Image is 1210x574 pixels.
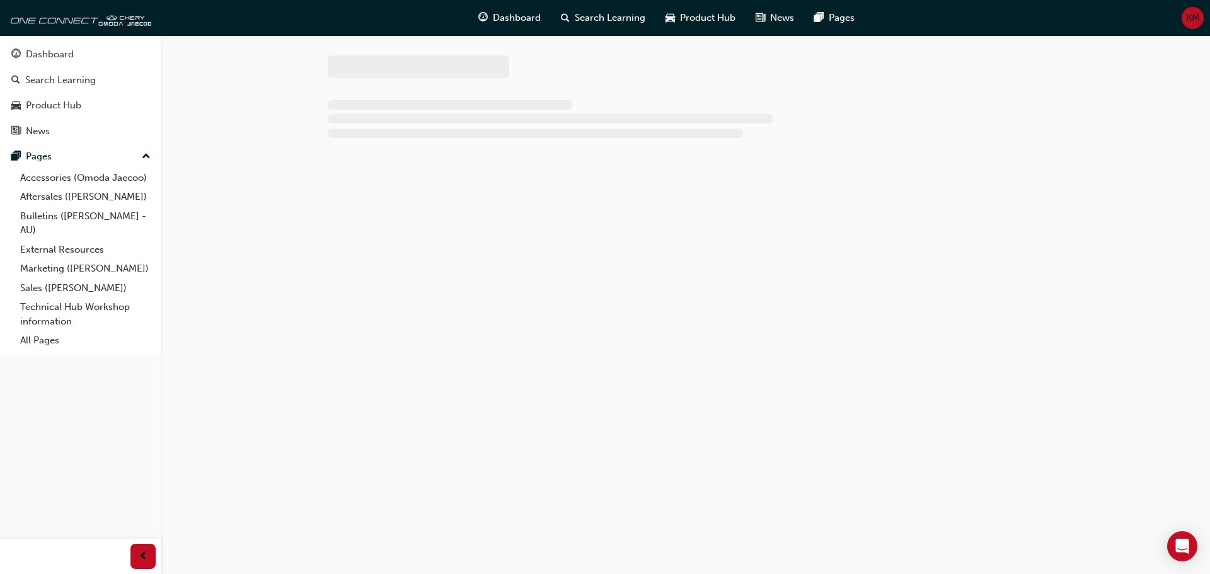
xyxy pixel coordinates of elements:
[6,5,151,30] img: oneconnect
[468,5,551,31] a: guage-iconDashboard
[746,5,804,31] a: news-iconNews
[551,5,655,31] a: search-iconSearch Learning
[5,40,156,145] button: DashboardSearch LearningProduct HubNews
[814,10,824,26] span: pages-icon
[26,124,50,139] div: News
[493,11,541,25] span: Dashboard
[142,149,151,165] span: up-icon
[665,10,675,26] span: car-icon
[680,11,735,25] span: Product Hub
[1167,531,1197,561] div: Open Intercom Messenger
[5,43,156,66] a: Dashboard
[26,98,81,113] div: Product Hub
[15,240,156,260] a: External Resources
[139,549,148,565] span: prev-icon
[655,5,746,31] a: car-iconProduct Hub
[5,94,156,117] a: Product Hub
[5,120,156,143] a: News
[11,126,21,137] span: news-icon
[1186,11,1200,25] span: KM
[11,100,21,112] span: car-icon
[15,278,156,298] a: Sales ([PERSON_NAME])
[5,145,156,168] button: Pages
[478,10,488,26] span: guage-icon
[756,10,765,26] span: news-icon
[11,49,21,60] span: guage-icon
[5,69,156,92] a: Search Learning
[15,259,156,278] a: Marketing ([PERSON_NAME])
[804,5,865,31] a: pages-iconPages
[15,297,156,331] a: Technical Hub Workshop information
[770,11,794,25] span: News
[15,331,156,350] a: All Pages
[575,11,645,25] span: Search Learning
[829,11,855,25] span: Pages
[26,47,74,62] div: Dashboard
[15,168,156,188] a: Accessories (Omoda Jaecoo)
[15,207,156,240] a: Bulletins ([PERSON_NAME] - AU)
[11,75,20,86] span: search-icon
[15,187,156,207] a: Aftersales ([PERSON_NAME])
[1182,7,1204,29] button: KM
[25,73,96,88] div: Search Learning
[26,149,52,164] div: Pages
[561,10,570,26] span: search-icon
[11,151,21,163] span: pages-icon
